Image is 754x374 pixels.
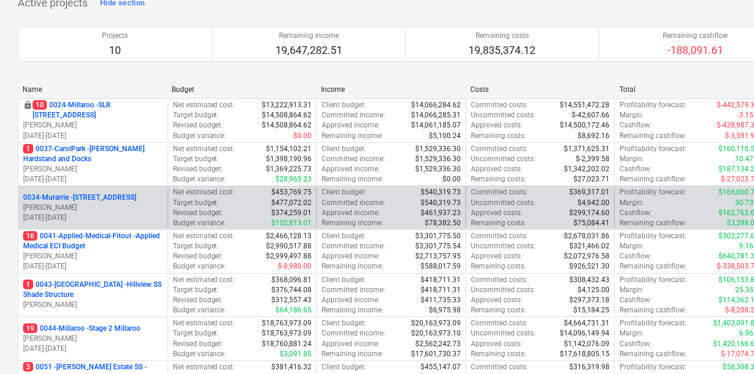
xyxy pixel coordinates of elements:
[560,120,609,130] p: $14,500,172.46
[471,100,528,110] p: Committed costs :
[173,164,223,174] p: Revised budget :
[620,208,652,218] p: Cashflow :
[262,100,312,110] p: $13,222,913.31
[173,187,235,197] p: Net estimated cost :
[620,218,686,228] p: Remaining cashflow :
[471,305,526,315] p: Remaining costs :
[411,349,461,359] p: $17,601,730.37
[415,164,461,174] p: $1,529,336.30
[322,362,366,372] p: Client budget :
[275,174,312,184] p: $28,965.23
[564,318,609,328] p: $4,664,731.31
[620,285,644,295] p: Margin :
[577,285,609,295] p: $4,125.00
[322,154,385,164] p: Committed income :
[411,318,461,328] p: $20,163,973.09
[23,203,163,213] p: [PERSON_NAME]
[102,43,128,57] p: 10
[620,241,644,251] p: Margin :
[577,131,609,141] p: $8,692.16
[569,275,609,285] p: $308,432.43
[322,295,380,305] p: Approved income :
[421,275,461,285] p: $418,711.31
[572,110,609,120] p: $-42,607.66
[322,174,383,184] p: Remaining income :
[569,187,609,197] p: $369,317.01
[322,198,385,208] p: Committed income :
[262,328,312,338] p: $18,763,973.09
[23,144,163,185] div: 10037-CarolPark -[PERSON_NAME] Hardstand and Docks[PERSON_NAME][DATE]-[DATE]
[23,231,37,241] span: 16
[23,261,163,271] p: [DATE] - [DATE]
[442,174,461,184] p: $0.00
[266,144,312,154] p: $1,154,102.21
[471,328,535,338] p: Uncommitted costs :
[471,110,535,120] p: Uncommitted costs :
[471,295,522,305] p: Approved costs :
[23,193,163,223] div: 0034-Murarrie -[STREET_ADDRESS][PERSON_NAME][DATE]-[DATE]
[620,174,686,184] p: Remaining cashflow :
[278,261,312,271] p: $-8,980.00
[471,251,522,261] p: Approved costs :
[620,110,644,120] p: Margin :
[322,251,380,261] p: Approved income :
[620,275,686,285] p: Profitability forecast :
[172,85,312,94] div: Budget
[23,100,163,141] div: 100024-Millaroo -SLR [STREET_ADDRESS][PERSON_NAME][DATE]-[DATE]
[271,362,312,372] p: $381,416.32
[620,305,686,315] p: Remaining cashflow :
[471,208,522,218] p: Approved costs :
[173,349,226,359] p: Budget variance :
[23,164,163,174] p: [PERSON_NAME]
[271,187,312,197] p: $453,769.75
[266,164,312,174] p: $1,369,225.73
[173,120,223,130] p: Revised budget :
[173,154,219,164] p: Target budget :
[620,251,652,261] p: Cashflow :
[173,131,226,141] p: Budget variance :
[620,100,686,110] p: Profitability forecast :
[266,154,312,164] p: $1,398,190.96
[33,100,163,120] p: 0024-Millaroo - SLR [STREET_ADDRESS]
[471,144,528,154] p: Committed costs :
[23,362,33,372] span: 3
[620,318,686,328] p: Profitability forecast :
[560,349,609,359] p: $17,618,805.15
[471,164,522,174] p: Approved costs :
[262,120,312,130] p: $14,508,864.62
[322,261,383,271] p: Remaining income :
[23,231,163,272] div: 160041-Applied-Medical-Fitout -Applied Medical ECI Budget[PERSON_NAME][DATE]-[DATE]
[471,218,526,228] p: Remaining costs :
[322,144,366,154] p: Client budget :
[271,198,312,208] p: $477,072.02
[23,213,163,223] p: [DATE] - [DATE]
[663,31,728,41] p: Remaining cashflow
[471,231,528,241] p: Committed costs :
[322,131,383,141] p: Remaining income :
[471,362,528,372] p: Committed costs :
[271,285,312,295] p: $376,744.08
[322,218,383,228] p: Remaining income :
[471,261,526,271] p: Remaining costs :
[322,120,380,130] p: Approved income :
[23,300,163,310] p: [PERSON_NAME]
[322,349,383,359] p: Remaining income :
[573,218,609,228] p: $75,084.41
[23,324,163,354] div: 190044-Millaroo -Stage 2 Millaroo[PERSON_NAME][DATE]-[DATE]
[23,193,136,203] p: 0034-Murarrie - [STREET_ADDRESS]
[429,131,461,141] p: $5,100.24
[275,31,342,41] p: Remaining income
[23,344,163,354] p: [DATE] - [DATE]
[275,305,312,315] p: $64,186.65
[262,339,312,349] p: $18,760,881.24
[411,328,461,338] p: $20,163,973.10
[23,144,33,154] span: 1
[421,198,461,208] p: $540,319.73
[293,131,312,141] p: $0.00
[471,241,535,251] p: Uncommitted costs :
[173,218,226,228] p: Budget variance :
[425,218,461,228] p: $78,382.50
[173,144,235,154] p: Net estimated cost :
[415,241,461,251] p: $3,301,775.54
[280,349,312,359] p: $3,091.85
